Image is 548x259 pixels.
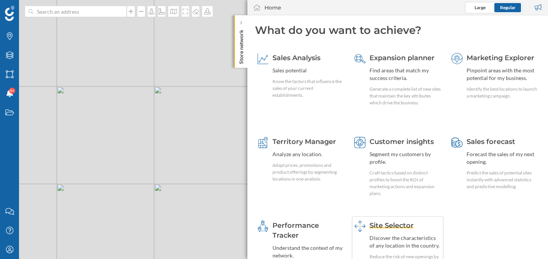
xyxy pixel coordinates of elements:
img: Geoblink Logo [5,6,14,21]
div: Adapt prices, promotions and product offerings by segmenting locations in one analysis. [272,162,344,182]
div: Home [264,4,281,11]
span: Sales Analysis [272,54,320,62]
img: explorer.svg [451,53,463,64]
div: Sales potential [272,67,344,74]
div: Craft tactics based on distinct profiles to boost the ROI of marketing actions and expansion plans. [370,169,441,197]
span: Support [16,5,43,12]
div: Generate a complete list of new sites that maintain the key attributes which drive the business. [370,86,441,106]
span: Regular [500,5,516,10]
span: Large [475,5,486,10]
p: Store network [237,27,245,64]
div: Forecast the sales of my next opening. [467,150,538,166]
div: Discover the characteristics of any location in the country. [370,234,441,249]
div: Know the factors that influence the sales of your current establishments. [272,78,344,99]
span: Territory Manager [272,137,336,146]
div: Segment my customers by profile. [370,150,441,166]
div: Predict the sales of potential sites instantly with advanced statistics and predictive modelling. [467,169,538,190]
span: Marketing Explorer [467,54,534,62]
img: territory-manager.svg [257,137,269,148]
div: What do you want to achieve? [255,23,540,37]
img: search-areas.svg [354,53,366,64]
div: Analyze any location. [272,150,344,158]
span: Customer insights [370,137,434,146]
span: Expansion planner [370,54,435,62]
img: customer-intelligence.svg [354,137,366,148]
div: Find areas that match my success criteria. [370,67,441,82]
div: Pinpoint areas with the most potential for my business. [467,67,538,82]
img: sales-explainer.svg [257,53,269,64]
img: dashboards-manager--hover.svg [354,221,366,232]
img: sales-forecast.svg [451,137,463,148]
span: Sales forecast [467,137,515,146]
div: Identify the best locations to launch a marketing campaign. [467,86,538,99]
span: Performance Tracker [272,221,319,240]
span: 9+ [10,87,14,94]
img: monitoring-360.svg [257,221,269,232]
span: Site Selector [370,221,414,230]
